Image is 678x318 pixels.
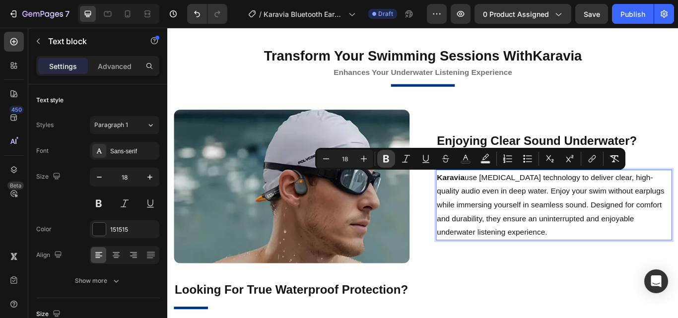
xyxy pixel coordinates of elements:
[36,249,64,262] div: Align
[644,269,668,293] div: Open Intercom Messenger
[378,9,393,18] span: Draft
[4,4,74,24] button: 7
[313,166,588,248] div: Rich Text Editor. Editing area: main
[575,4,608,24] button: Save
[49,61,77,71] p: Settings
[65,8,69,20] p: 7
[36,146,49,155] div: Font
[110,225,157,234] div: 151515
[315,148,625,170] div: Editor contextual toolbar
[9,106,24,114] div: 450
[7,96,282,274] img: Shiosound-13.webp
[187,4,227,24] div: Undo/Redo
[7,296,282,316] h2: Looking For True Waterproof Protection?
[314,170,346,180] strong: Karavia
[36,121,54,129] div: Styles
[7,182,24,190] div: Beta
[475,4,571,24] button: 0 product assigned
[584,10,600,18] span: Save
[313,123,588,142] h2: Enjoying Clear Sound Underwater?
[620,9,645,19] div: Publish
[36,96,64,105] div: Text style
[48,35,133,47] p: Text block
[483,9,549,19] span: 0 product assigned
[36,170,63,184] div: Size
[314,167,587,247] p: use [MEDICAL_DATA] technology to deliver clear, high-quality audio even in deep water. Enjoy your...
[259,9,262,19] span: /
[90,116,159,134] button: Paragraph 1
[110,147,157,156] div: Sans-serif
[264,9,344,19] span: Karavia Bluetooth Earpiece
[75,276,121,286] div: Show more
[8,23,587,44] p: Transform Your Swimming Sessions With
[167,28,678,318] iframe: Design area
[98,61,132,71] p: Advanced
[36,272,159,290] button: Show more
[94,121,128,129] span: Paragraph 1
[194,47,402,57] strong: Enhances Your Underwater Listening Experience
[612,4,654,24] button: Publish
[7,22,588,45] h2: Rich Text Editor. Editing area: main
[36,225,52,234] div: Color
[426,24,483,42] strong: Karavia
